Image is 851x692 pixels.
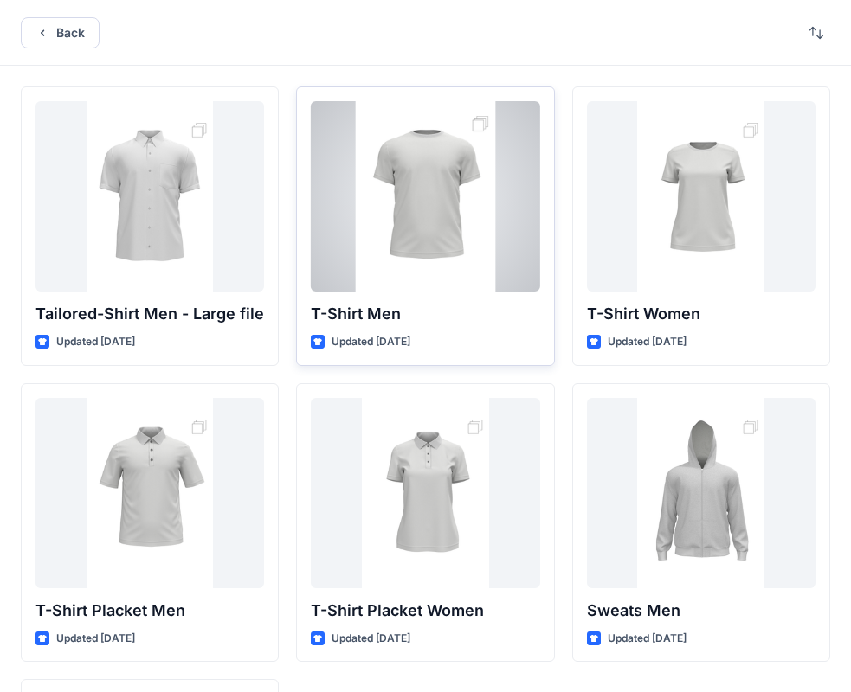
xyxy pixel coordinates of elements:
[35,398,264,588] a: T-Shirt Placket Men
[311,599,539,623] p: T-Shirt Placket Women
[587,398,816,588] a: Sweats Men
[35,599,264,623] p: T-Shirt Placket Men
[587,302,816,326] p: T-Shirt Women
[56,333,135,351] p: Updated [DATE]
[311,101,539,292] a: T-Shirt Men
[311,398,539,588] a: T-Shirt Placket Women
[608,333,687,351] p: Updated [DATE]
[332,333,410,351] p: Updated [DATE]
[35,302,264,326] p: Tailored-Shirt Men - Large file
[311,302,539,326] p: T-Shirt Men
[587,599,816,623] p: Sweats Men
[35,101,264,292] a: Tailored-Shirt Men - Large file
[332,630,410,648] p: Updated [DATE]
[21,17,100,48] button: Back
[608,630,687,648] p: Updated [DATE]
[56,630,135,648] p: Updated [DATE]
[587,101,816,292] a: T-Shirt Women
